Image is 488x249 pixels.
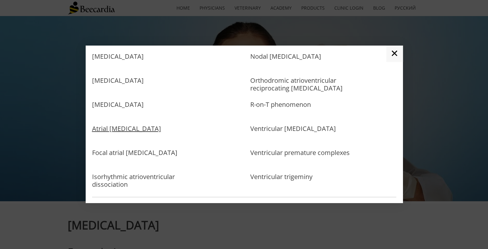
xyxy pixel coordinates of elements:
a: Ventricular trigeminy [250,173,312,181]
a: [MEDICAL_DATA] [92,53,144,73]
a: [MEDICAL_DATA] [92,101,144,122]
a: ✕ [386,46,403,62]
a: [MEDICAL_DATA] [92,77,144,98]
a: Atrial [MEDICAL_DATA] [92,125,161,146]
a: Isorhythmic atrioventricular dissociation [92,173,206,188]
a: Focal atrial [MEDICAL_DATA] [92,149,177,170]
a: Ventricular [MEDICAL_DATA] [250,125,336,146]
a: Nodal [MEDICAL_DATA] [250,53,321,73]
a: R-on-T phenomenon [250,101,311,122]
a: Orthodromic atrioventricular reciprocating [MEDICAL_DATA] [250,77,355,98]
a: Ventricular premature complexes [250,149,349,170]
